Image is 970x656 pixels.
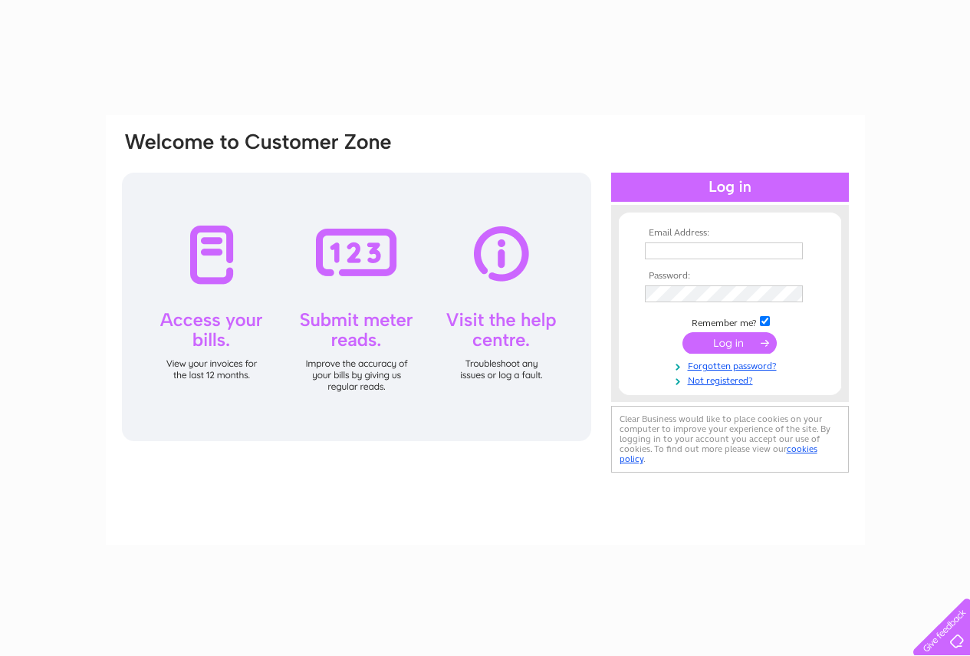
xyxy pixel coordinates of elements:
[645,372,819,387] a: Not registered?
[641,314,819,329] td: Remember me?
[645,358,819,372] a: Forgotten password?
[682,332,777,354] input: Submit
[641,228,819,239] th: Email Address:
[620,443,817,464] a: cookies policy
[641,271,819,282] th: Password:
[611,406,849,473] div: Clear Business would like to place cookies on your computer to improve your experience of the sit...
